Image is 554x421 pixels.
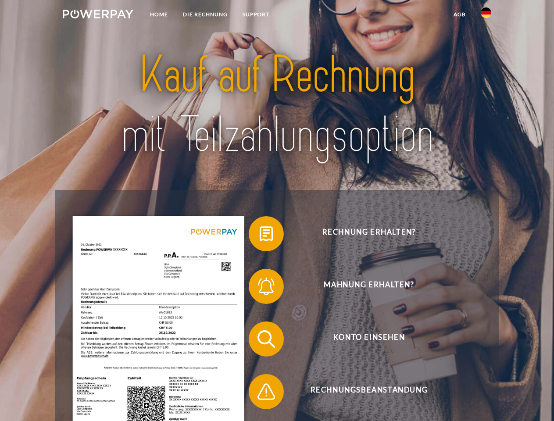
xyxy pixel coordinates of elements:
img: logo-powerpay-white.svg [63,10,133,18]
img: qb_warning.svg [255,381,277,403]
img: qb_search.svg [255,328,277,350]
span: Rechnungsbeanstandung [261,374,476,409]
a: SUPPORT [235,7,277,22]
button: Mahnung erhalten? [249,269,477,304]
button: Rechnungsbeanstandung [249,374,477,409]
a: Home [143,7,175,22]
img: qb_bell.svg [255,275,277,297]
a: DIE RECHNUNG [175,7,235,22]
span: Mahnung erhalten? [261,269,476,304]
img: qb_bill.svg [255,223,277,245]
img: de [481,7,491,18]
a: agb [446,7,473,22]
button: Rechnung erhalten? [249,216,477,251]
span: Rechnung erhalten? [261,216,476,251]
img: title-powerpay_de.svg [84,42,470,168]
button: Konto einsehen [249,321,477,357]
span: Konto einsehen [261,321,476,357]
